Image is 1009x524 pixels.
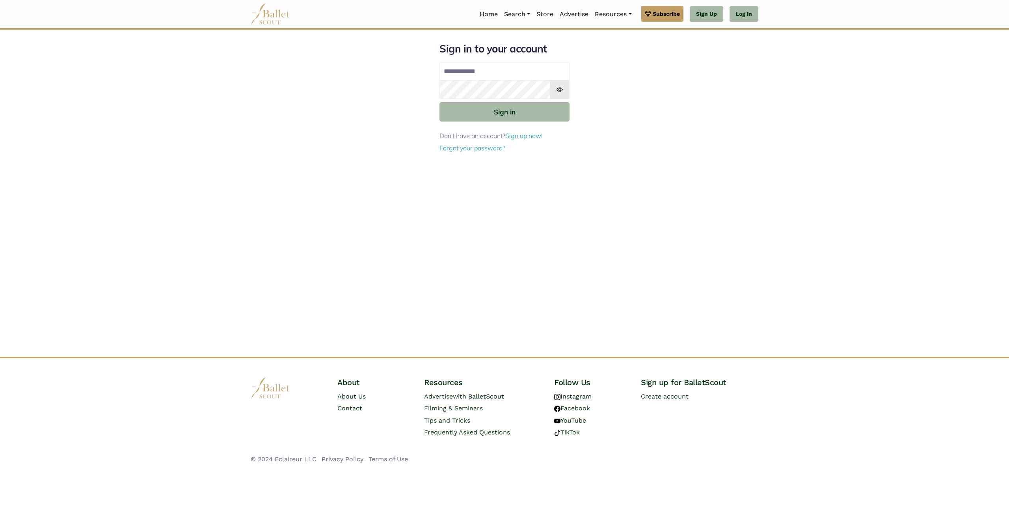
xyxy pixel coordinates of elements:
[641,393,689,400] a: Create account
[424,393,504,400] a: Advertisewith BalletScout
[554,377,628,387] h4: Follow Us
[641,377,758,387] h4: Sign up for BalletScout
[690,6,723,22] a: Sign Up
[337,404,362,412] a: Contact
[554,393,592,400] a: Instagram
[424,404,483,412] a: Filming & Seminars
[730,6,758,22] a: Log In
[554,429,580,436] a: TikTok
[554,394,560,400] img: instagram logo
[554,418,560,424] img: youtube logo
[453,393,504,400] span: with BalletScout
[554,417,586,424] a: YouTube
[251,454,316,464] li: © 2024 Eclaireur LLC
[439,42,570,56] h1: Sign in to your account
[554,404,590,412] a: Facebook
[533,6,557,22] a: Store
[439,102,570,122] button: Sign in
[557,6,592,22] a: Advertise
[505,132,543,140] a: Sign up now!
[645,9,651,18] img: gem.svg
[439,144,505,152] a: Forgot your password?
[251,377,290,399] img: logo
[369,455,408,463] a: Terms of Use
[424,429,510,436] a: Frequently Asked Questions
[501,6,533,22] a: Search
[477,6,501,22] a: Home
[592,6,635,22] a: Resources
[439,131,570,141] p: Don't have an account?
[322,455,363,463] a: Privacy Policy
[424,377,542,387] h4: Resources
[554,406,560,412] img: facebook logo
[337,393,366,400] a: About Us
[554,430,560,436] img: tiktok logo
[653,9,680,18] span: Subscribe
[641,6,683,22] a: Subscribe
[424,417,470,424] a: Tips and Tricks
[337,377,411,387] h4: About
